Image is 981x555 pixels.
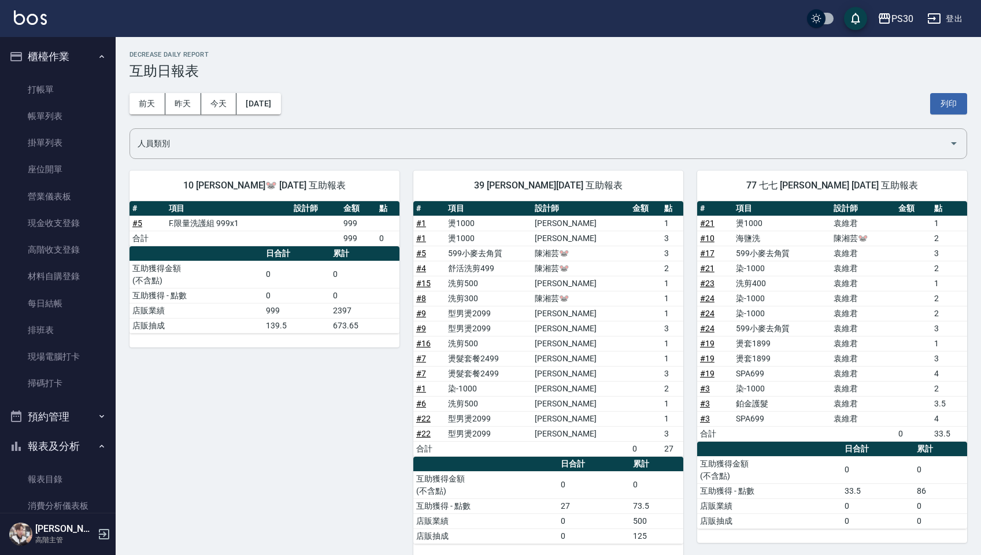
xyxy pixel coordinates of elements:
th: 日合計 [558,457,630,472]
th: 點 [661,201,683,216]
button: Open [945,134,963,153]
th: 設計師 [532,201,630,216]
a: #19 [700,339,715,348]
td: [PERSON_NAME] [532,426,630,441]
td: 599小麥去角質 [733,246,831,261]
p: 高階主管 [35,535,94,545]
td: 店販抽成 [697,513,842,528]
td: 1 [661,411,683,426]
button: save [844,7,867,30]
button: 昨天 [165,93,201,114]
a: #1 [416,384,426,393]
a: #3 [700,414,710,423]
td: 店販抽成 [413,528,558,543]
td: 洗剪500 [445,276,532,291]
td: [PERSON_NAME] [532,321,630,336]
a: #3 [700,399,710,408]
td: [PERSON_NAME] [532,336,630,351]
td: 33.5 [842,483,914,498]
a: #24 [700,294,715,303]
td: 3 [661,366,683,381]
td: [PERSON_NAME] [532,366,630,381]
td: 燙套1899 [733,336,831,351]
td: 2 [931,261,967,276]
td: 洗剪500 [445,396,532,411]
td: 染-1000 [733,291,831,306]
th: 金額 [340,201,377,216]
a: 帳單列表 [5,103,111,129]
td: [PERSON_NAME] [532,306,630,321]
td: 27 [661,441,683,456]
th: 日合計 [263,246,330,261]
a: #19 [700,369,715,378]
td: 舒活洗剪499 [445,261,532,276]
td: 1 [661,216,683,231]
td: 洗剪500 [445,336,532,351]
button: 櫃檯作業 [5,42,111,72]
td: 999 [340,231,377,246]
a: 營業儀表板 [5,183,111,210]
td: 型男燙2099 [445,426,532,441]
td: SPA699 [733,411,831,426]
a: #21 [700,219,715,228]
td: 0 [914,513,967,528]
td: 合計 [129,231,166,246]
td: 互助獲得金額 (不含點) [129,261,263,288]
span: 10 [PERSON_NAME]🐭 [DATE] 互助報表 [143,180,386,191]
td: [PERSON_NAME] [532,231,630,246]
td: 0 [842,513,914,528]
td: 73.5 [630,498,683,513]
td: 袁維君 [831,261,895,276]
td: 袁維君 [831,321,895,336]
th: 累計 [330,246,399,261]
td: 陳湘芸🐭 [532,291,630,306]
td: 2 [931,381,967,396]
td: 互助獲得 - 點數 [697,483,842,498]
td: 673.65 [330,318,399,333]
td: 袁維君 [831,216,895,231]
button: 預約管理 [5,402,111,432]
td: 3 [661,231,683,246]
td: 袁維君 [831,411,895,426]
td: 染-1000 [733,381,831,396]
td: 陳湘芸🐭 [532,261,630,276]
div: PS30 [891,12,913,26]
th: 累計 [914,442,967,457]
td: 4 [931,366,967,381]
td: 1 [931,276,967,291]
th: 金額 [630,201,661,216]
td: 139.5 [263,318,330,333]
td: [PERSON_NAME] [532,216,630,231]
table: a dense table [697,442,967,529]
td: 燙套1899 [733,351,831,366]
a: #5 [416,249,426,258]
td: 3 [661,321,683,336]
td: 互助獲得 - 點數 [413,498,558,513]
td: 0 [263,261,330,288]
a: #24 [700,309,715,318]
td: 合計 [697,426,733,441]
td: 3 [931,321,967,336]
th: 點 [376,201,399,216]
table: a dense table [129,201,399,246]
td: 0 [263,288,330,303]
a: #5 [132,219,142,228]
span: 77 七七 [PERSON_NAME] [DATE] 互助報表 [711,180,953,191]
td: 0 [842,498,914,513]
td: 袁維君 [831,276,895,291]
td: 0 [558,471,630,498]
button: 報表及分析 [5,431,111,461]
td: 互助獲得 - 點數 [129,288,263,303]
th: 累計 [630,457,683,472]
a: #23 [700,279,715,288]
td: 0 [630,441,661,456]
td: 袁維君 [831,306,895,321]
td: 袁維君 [831,381,895,396]
td: [PERSON_NAME] [532,351,630,366]
td: 2 [931,231,967,246]
td: 3 [661,246,683,261]
td: [PERSON_NAME] [532,276,630,291]
td: 染-1000 [733,306,831,321]
td: 陳湘芸🐭 [532,246,630,261]
a: #1 [416,219,426,228]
